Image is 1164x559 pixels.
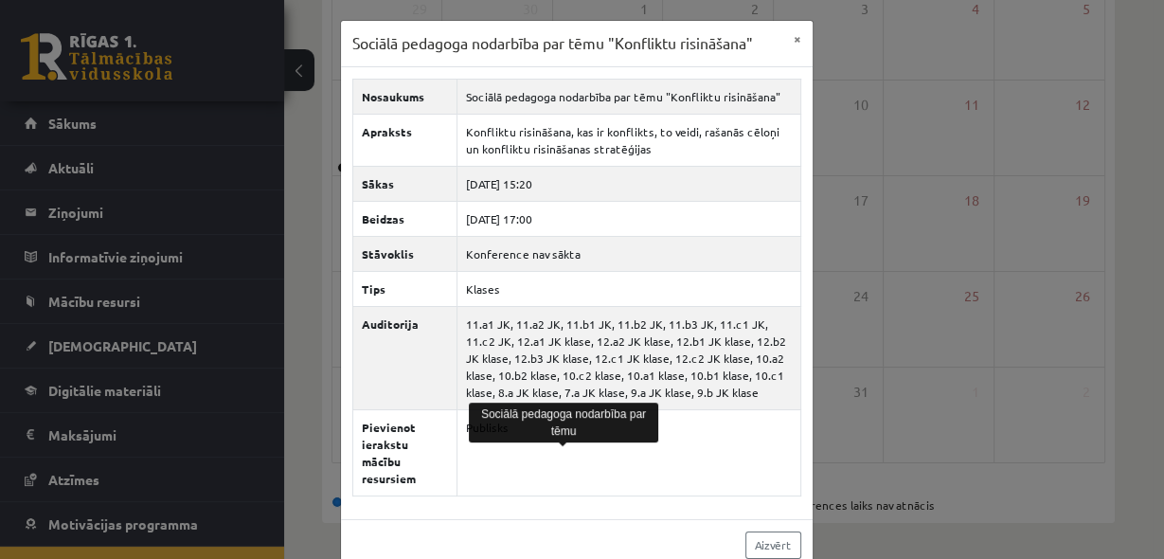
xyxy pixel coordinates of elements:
td: [DATE] 15:20 [457,166,800,201]
th: Tips [352,271,457,306]
td: Konference nav sākta [457,236,800,271]
td: Sociālā pedagoga nodarbība par tēmu "Konfliktu risināšana" [457,79,800,114]
td: [DATE] 17:00 [457,201,800,236]
th: Beidzas [352,201,457,236]
th: Sākas [352,166,457,201]
th: Apraksts [352,114,457,166]
td: 11.a1 JK, 11.a2 JK, 11.b1 JK, 11.b2 JK, 11.b3 JK, 11.c1 JK, 11.c2 JK, 12.a1 JK klase, 12.a2 JK kl... [457,306,800,409]
th: Stāvoklis [352,236,457,271]
button: × [782,21,813,57]
th: Nosaukums [352,79,457,114]
h3: Sociālā pedagoga nodarbība par tēmu "Konfliktu risināšana" [352,32,753,55]
td: Klases [457,271,800,306]
td: Publisks [457,409,800,496]
th: Auditorija [352,306,457,409]
a: Aizvērt [745,532,801,559]
th: Pievienot ierakstu mācību resursiem [352,409,457,496]
div: Sociālā pedagoga nodarbība par tēmu [469,403,658,442]
td: Konfliktu risināšana, kas ir konflikts, to veidi, rašanās cēloņi un konfliktu risināšanas stratēģ... [457,114,800,166]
